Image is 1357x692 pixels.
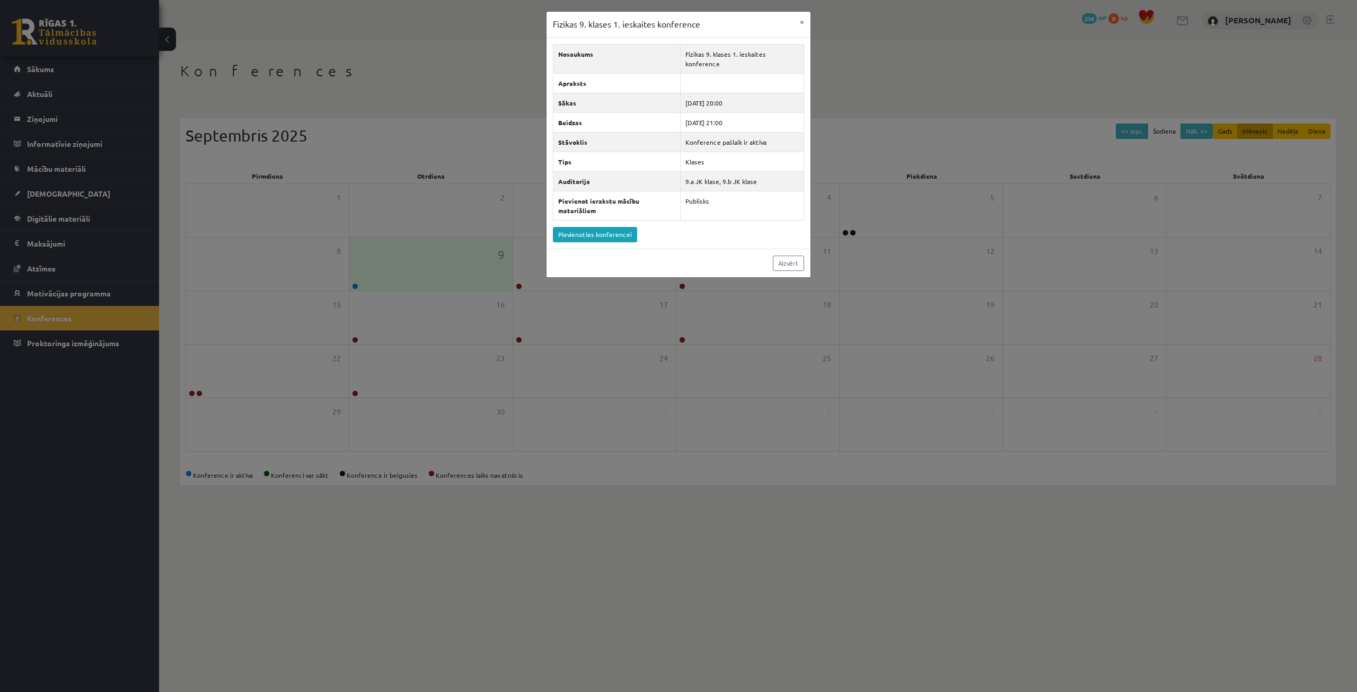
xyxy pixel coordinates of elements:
button: × [794,12,810,32]
td: Konference pašlaik ir aktīva [680,132,804,152]
th: Pievienot ierakstu mācību materiāliem [553,191,681,220]
td: Klases [680,152,804,171]
th: Beidzas [553,112,681,132]
th: Auditorija [553,171,681,191]
h3: Fizikas 9. klases 1. ieskaites konference [553,18,700,31]
a: Pievienoties konferencei [553,227,637,242]
td: Fizikas 9. klases 1. ieskaites konference [680,44,804,73]
td: 9.a JK klase, 9.b JK klase [680,171,804,191]
th: Sākas [553,93,681,112]
th: Stāvoklis [553,132,681,152]
a: Aizvērt [773,256,804,271]
td: [DATE] 21:00 [680,112,804,132]
td: Publisks [680,191,804,220]
th: Tips [553,152,681,171]
td: [DATE] 20:00 [680,93,804,112]
th: Nosaukums [553,44,681,73]
th: Apraksts [553,73,681,93]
